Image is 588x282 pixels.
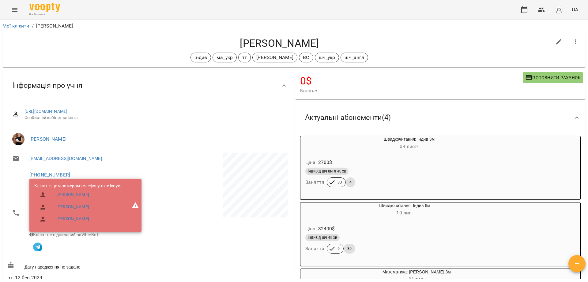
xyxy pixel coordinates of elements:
[6,260,148,271] div: Дату народження не задано
[346,180,355,185] span: 4
[555,6,563,14] img: avatar_s.png
[305,178,324,187] h6: Заняття
[334,180,345,185] span: 30
[396,210,413,216] span: 10 лип -
[409,276,425,282] span: 01 вер -
[305,244,324,253] h6: Заняття
[29,13,60,17] span: For Business
[12,81,82,90] span: Інформація про учня
[305,169,349,174] span: індивід шч англ 45 хв
[300,87,523,95] span: Баланс
[305,158,316,167] h6: Ціна
[34,183,121,228] ul: Клієнт із цим номером телефону вже існує:
[2,70,293,101] div: Інформація про учня
[24,109,68,114] a: [URL][DOMAIN_NAME]
[318,225,335,232] p: 32400 $
[29,3,60,12] img: Voopty Logo
[2,23,29,29] a: Мої клієнти
[303,54,309,61] p: ВС
[341,53,368,62] div: шч_англ
[252,53,297,62] div: [PERSON_NAME]
[344,246,355,251] span: 39
[7,2,22,17] button: Menu
[525,74,581,81] span: Поповнити рахунок
[300,136,488,195] button: Швидкочитання: Індив 3м04 лист- Ціна2700$індивід шч англ 45 хвЗаняття304
[319,54,335,61] p: шч_укр
[238,53,251,62] div: тг
[334,246,343,251] span: 9
[36,22,73,30] p: [PERSON_NAME]
[300,202,330,217] div: Швидкочитання: Індив 6м
[24,115,283,121] span: Особистий кабінет клієнта
[523,72,583,83] button: Поповнити рахунок
[213,53,237,62] div: ма_укр
[12,133,24,145] img: Стефак Марія Ярославівна
[194,54,207,61] p: індив
[305,113,391,122] span: Актуальні абонементи ( 4 )
[29,238,46,254] button: Клієнт підписаний на VooptyBot
[300,136,330,151] div: Швидкочитання: Індив 3м
[33,243,42,252] img: Telegram
[305,235,340,240] span: індивід шч 45 хв
[29,172,70,178] a: [PHONE_NUMBER]
[295,102,586,133] div: Актуальні абонементи(4)
[300,75,523,87] h4: 0 $
[32,22,34,30] li: /
[300,202,480,261] button: Швидкочитання: Індив 6м10 лип- Ціна32400$індивід шч 45 хвЗаняття939
[305,224,316,233] h6: Ціна
[56,204,89,210] a: [PERSON_NAME]
[7,274,146,281] span: вт, 12 бер 2024
[56,216,89,222] a: [PERSON_NAME]
[330,136,488,151] div: Швидкочитання: Індив 3м
[315,53,339,62] div: шч_укр
[400,143,418,149] span: 04 лист -
[217,54,233,61] p: ма_укр
[29,136,66,142] a: [PERSON_NAME]
[569,4,581,15] button: UA
[345,54,364,61] p: шч_англ
[56,192,89,198] a: [PERSON_NAME]
[29,155,102,161] a: [EMAIL_ADDRESS][DOMAIN_NAME]
[299,53,313,62] div: ВС
[572,6,578,13] span: UA
[318,159,332,166] p: 2700 $
[2,22,586,30] nav: breadcrumb
[242,54,247,61] p: тг
[330,202,480,217] div: Швидкочитання: Індив 6м
[7,37,552,50] h4: [PERSON_NAME]
[29,232,100,237] span: Клієнт не підписаний на ViberBot!
[190,53,211,62] div: індив
[256,54,293,61] p: [PERSON_NAME]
